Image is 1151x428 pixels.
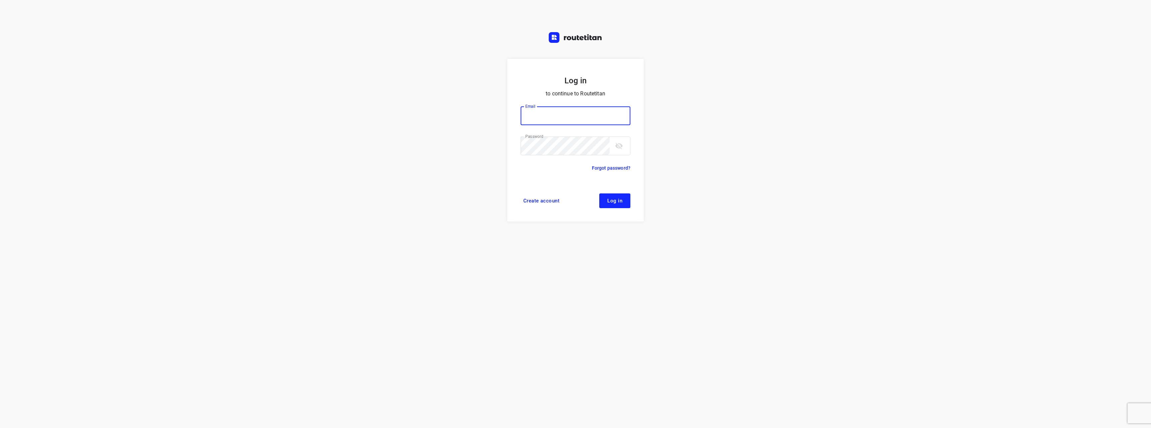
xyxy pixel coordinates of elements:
a: Create account [521,193,562,208]
h5: Log in [521,75,630,86]
span: Create account [523,198,559,203]
img: Routetitan [549,32,602,43]
span: Log in [607,198,622,203]
button: toggle password visibility [612,139,626,153]
p: to continue to Routetitan [521,89,630,98]
a: Routetitan [549,32,602,45]
button: Log in [599,193,630,208]
a: Forgot password? [592,164,630,172]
